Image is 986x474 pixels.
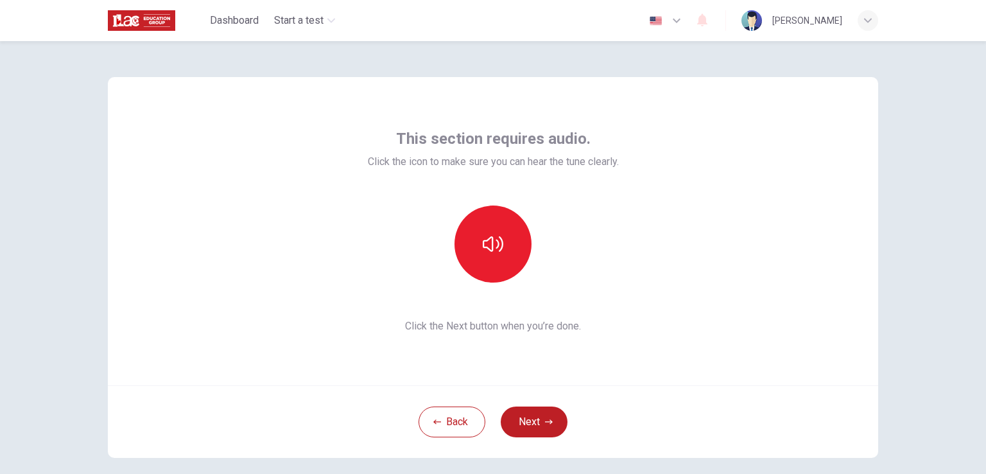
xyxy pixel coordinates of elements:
[210,13,259,28] span: Dashboard
[368,319,619,334] span: Click the Next button when you’re done.
[108,8,205,33] a: ILAC logo
[274,13,324,28] span: Start a test
[741,10,762,31] img: Profile picture
[648,16,664,26] img: en
[501,407,567,437] button: Next
[368,154,619,170] span: Click the icon to make sure you can hear the tune clearly.
[419,407,485,437] button: Back
[108,8,175,33] img: ILAC logo
[269,9,340,32] button: Start a test
[396,128,591,149] span: This section requires audio.
[205,9,264,32] button: Dashboard
[772,13,842,28] div: [PERSON_NAME]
